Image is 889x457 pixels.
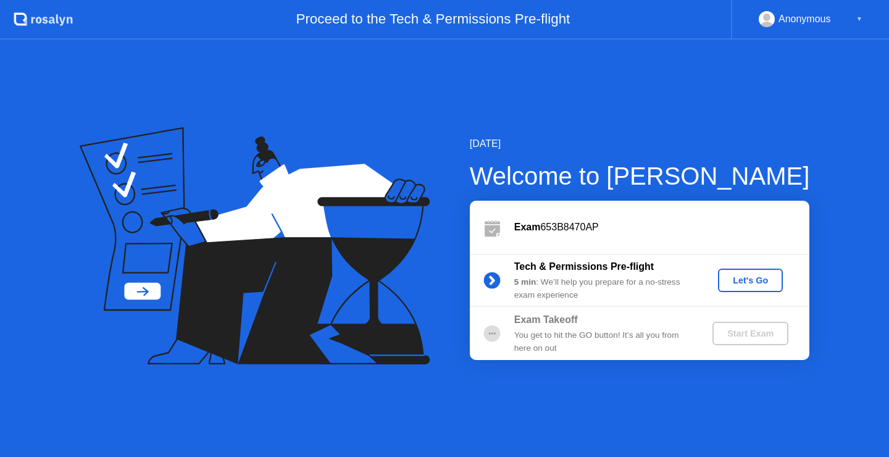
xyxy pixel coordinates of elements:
div: ▼ [856,11,862,27]
div: : We’ll help you prepare for a no-stress exam experience [514,276,692,301]
div: Start Exam [717,329,783,338]
div: 653B8470AP [514,220,809,235]
button: Let's Go [718,269,783,292]
div: Let's Go [723,275,778,285]
b: Exam [514,222,541,232]
div: You get to hit the GO button! It’s all you from here on out [514,329,692,354]
b: Exam Takeoff [514,314,578,325]
div: [DATE] [470,136,810,151]
b: Tech & Permissions Pre-flight [514,261,654,272]
button: Start Exam [712,322,788,345]
b: 5 min [514,277,536,287]
div: Anonymous [778,11,831,27]
div: Welcome to [PERSON_NAME] [470,157,810,195]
